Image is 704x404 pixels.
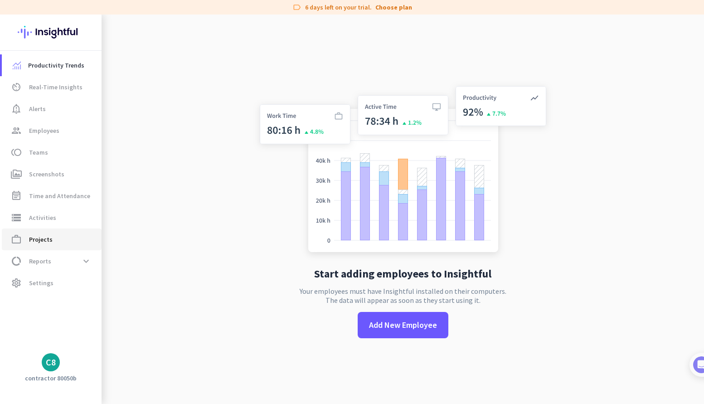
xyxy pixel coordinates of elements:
i: av_timer [11,82,22,92]
button: Add New Employee [358,312,448,338]
i: group [11,125,22,136]
img: Insightful logo [18,15,84,50]
span: Employees [29,125,59,136]
a: menu-itemProductivity Trends [2,54,102,76]
span: Alerts [29,103,46,114]
a: event_noteTime and Attendance [2,185,102,207]
a: groupEmployees [2,120,102,141]
i: event_note [11,190,22,201]
i: work_outline [11,234,22,245]
i: settings [11,277,22,288]
i: perm_media [11,169,22,180]
a: notification_importantAlerts [2,98,102,120]
a: Choose plan [375,3,412,12]
a: data_usageReportsexpand_more [2,250,102,272]
span: Settings [29,277,53,288]
span: Screenshots [29,169,64,180]
span: Projects [29,234,53,245]
a: work_outlineProjects [2,229,102,250]
i: data_usage [11,256,22,267]
span: Reports [29,256,51,267]
button: expand_more [78,253,94,269]
span: Time and Attendance [29,190,90,201]
h2: Start adding employees to Insightful [314,268,491,279]
a: storageActivities [2,207,102,229]
i: storage [11,212,22,223]
i: toll [11,147,22,158]
a: av_timerReal-Time Insights [2,76,102,98]
i: label [292,3,301,12]
i: notification_important [11,103,22,114]
img: no-search-results [253,81,553,261]
a: tollTeams [2,141,102,163]
span: Real-Time Insights [29,82,83,92]
span: Teams [29,147,48,158]
p: Your employees must have Insightful installed on their computers. The data will appear as soon as... [300,287,506,305]
span: Add New Employee [369,319,437,331]
a: settingsSettings [2,272,102,294]
div: C8 [46,358,56,367]
span: Activities [29,212,56,223]
span: Productivity Trends [28,60,84,71]
a: perm_mediaScreenshots [2,163,102,185]
img: menu-item [13,61,21,69]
